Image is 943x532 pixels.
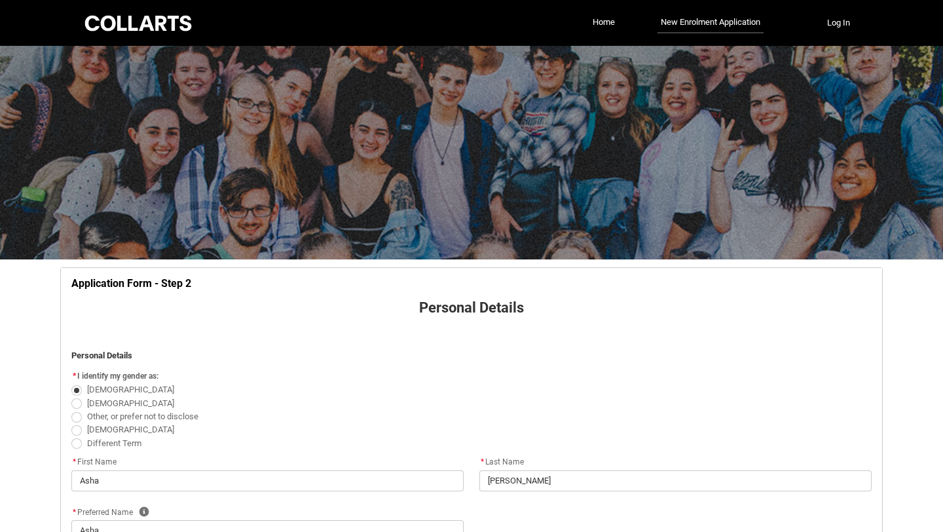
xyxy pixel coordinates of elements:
abbr: required [73,508,76,517]
button: Log In [816,12,861,33]
span: I identify my gender as: [77,371,158,381]
a: Home [589,12,618,32]
abbr: required [481,457,484,466]
span: [DEMOGRAPHIC_DATA] [87,425,174,434]
abbr: required [73,457,76,466]
strong: Personal Details [419,299,524,316]
strong: Personal Details [71,351,132,360]
strong: Application Form - Step 2 [71,277,191,290]
span: Other, or prefer not to disclose [87,411,198,421]
abbr: required [73,371,76,381]
span: First Name [71,457,117,466]
span: Preferred Name [71,508,133,517]
span: Last Name [479,457,524,466]
span: [DEMOGRAPHIC_DATA] [87,398,174,408]
span: [DEMOGRAPHIC_DATA] [87,385,174,394]
span: Different Term [87,438,141,448]
a: New Enrolment Application [657,12,764,33]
